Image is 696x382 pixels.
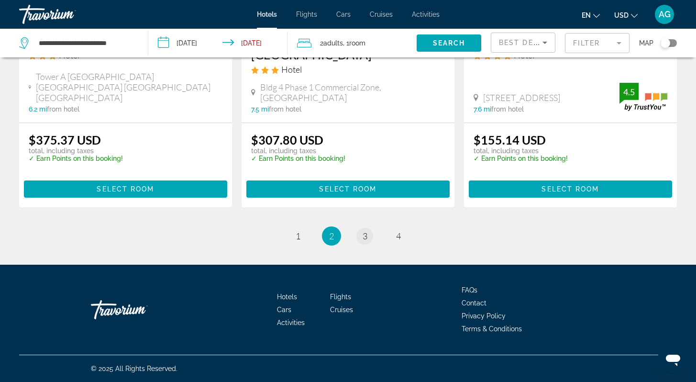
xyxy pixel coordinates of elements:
[91,365,177,372] span: © 2025 All Rights Reserved.
[251,133,323,147] ins: $307.80 USD
[336,11,351,18] a: Cars
[330,306,353,314] a: Cruises
[91,295,187,324] a: Travorium
[474,105,491,113] span: 7.6 mi
[277,306,291,314] a: Cars
[619,83,667,111] img: trustyou-badge.svg
[412,11,440,18] a: Activities
[659,10,671,19] span: AG
[251,155,345,162] p: ✓ Earn Points on this booking!
[24,180,227,198] button: Select Room
[323,39,343,47] span: Adults
[474,155,568,162] p: ✓ Earn Points on this booking!
[614,11,629,19] span: USD
[148,29,287,57] button: Check-in date: Sep 25, 2025 Check-out date: Sep 30, 2025
[329,231,334,241] span: 2
[287,29,417,57] button: Travelers: 2 adults, 0 children
[652,4,677,24] button: User Menu
[257,11,277,18] a: Hotels
[29,147,123,155] p: total, including taxes
[483,92,560,103] span: [STREET_ADDRESS]
[474,147,568,155] p: total, including taxes
[349,39,365,47] span: Room
[29,155,123,162] p: ✓ Earn Points on this booking!
[417,34,481,52] button: Search
[47,105,79,113] span: from hotel
[469,180,672,198] button: Select Room
[330,293,351,301] a: Flights
[320,36,343,50] span: 2
[97,185,154,193] span: Select Room
[619,86,639,98] div: 4.5
[541,185,599,193] span: Select Room
[462,312,506,320] a: Privacy Policy
[260,82,445,103] span: Bldg 4 Phase 1 Commercial Zone, [GEOGRAPHIC_DATA]
[653,39,677,47] button: Toggle map
[499,39,549,46] span: Best Deals
[269,105,301,113] span: from hotel
[462,299,486,307] a: Contact
[582,11,591,19] span: en
[462,325,522,333] a: Terms & Conditions
[277,319,305,326] a: Activities
[370,11,393,18] a: Cruises
[246,180,450,198] button: Select Room
[29,133,101,147] ins: $375.37 USD
[24,182,227,193] a: Select Room
[614,8,638,22] button: Change currency
[296,231,300,241] span: 1
[499,37,547,48] mat-select: Sort by
[658,344,688,374] iframe: Button to launch messaging window
[433,39,465,47] span: Search
[396,231,401,241] span: 4
[246,182,450,193] a: Select Room
[363,231,367,241] span: 3
[582,8,600,22] button: Change language
[29,105,47,113] span: 6.2 mi
[19,2,115,27] a: Travorium
[277,293,297,301] a: Hotels
[491,105,524,113] span: from hotel
[469,182,672,193] a: Select Room
[36,71,222,103] span: Tower A [GEOGRAPHIC_DATA] [GEOGRAPHIC_DATA] [GEOGRAPHIC_DATA] [GEOGRAPHIC_DATA]
[251,64,445,75] div: 3 star Hotel
[19,226,677,246] nav: Pagination
[474,133,546,147] ins: $155.14 USD
[251,105,269,113] span: 7.5 mi
[343,36,365,50] span: , 1
[251,147,345,155] p: total, including taxes
[639,36,653,50] span: Map
[462,286,477,294] a: FAQs
[565,33,630,54] button: Filter
[296,11,317,18] a: Flights
[319,185,376,193] span: Select Room
[281,64,302,75] span: Hotel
